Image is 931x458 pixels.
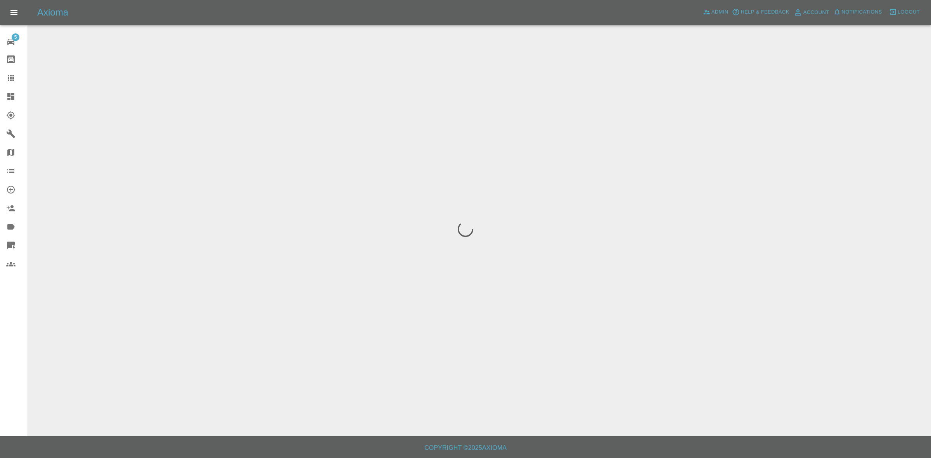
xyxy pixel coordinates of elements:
h6: Copyright © 2025 Axioma [6,442,925,453]
a: Admin [701,6,730,18]
a: Account [791,6,831,19]
button: Open drawer [5,3,23,22]
span: 5 [12,33,19,41]
span: Notifications [842,8,882,17]
h5: Axioma [37,6,68,19]
button: Logout [887,6,922,18]
span: Logout [898,8,920,17]
button: Help & Feedback [730,6,791,18]
span: Help & Feedback [741,8,789,17]
button: Notifications [831,6,884,18]
span: Account [803,8,829,17]
span: Admin [711,8,729,17]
